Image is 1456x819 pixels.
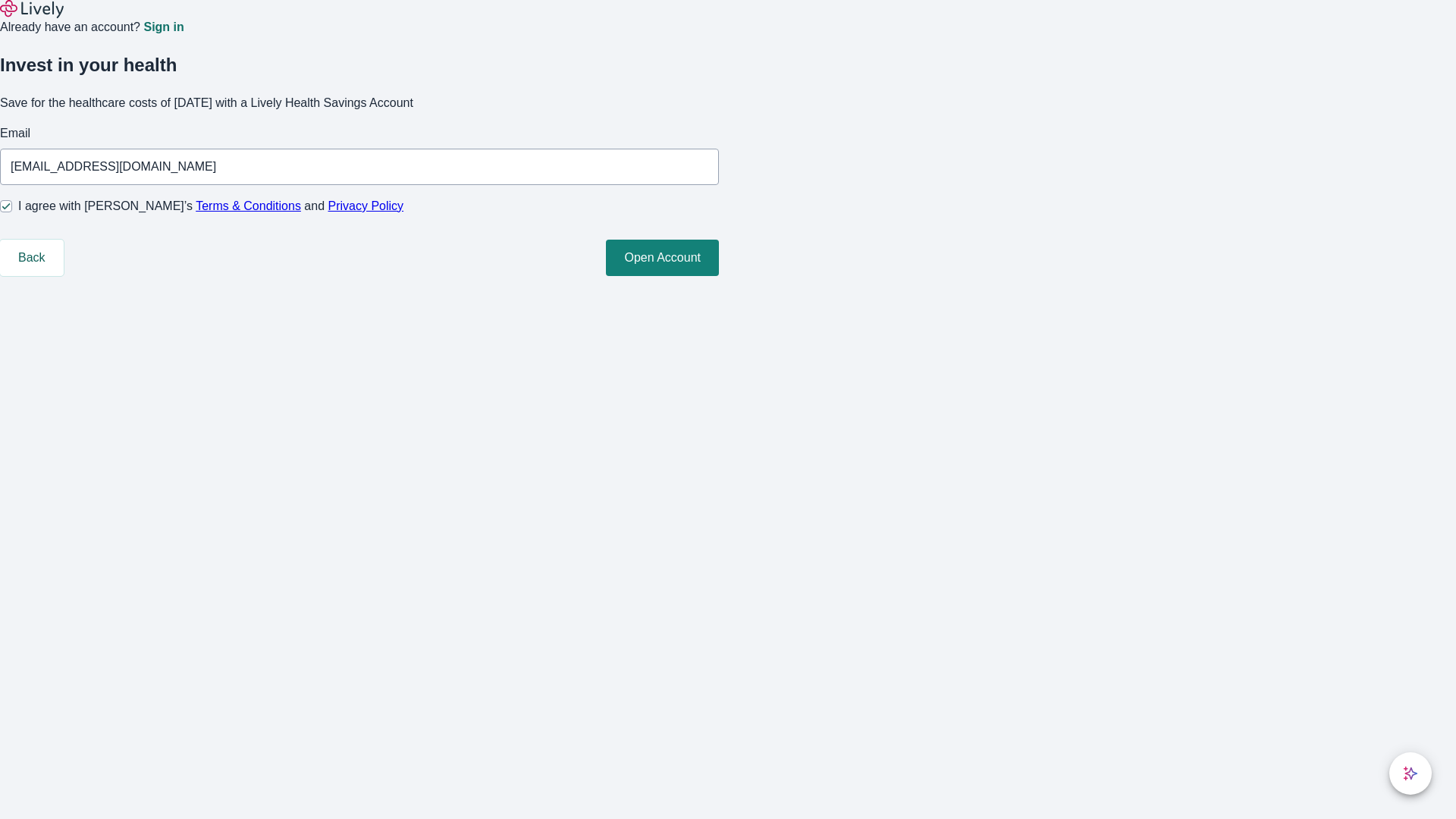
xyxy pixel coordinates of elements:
a: Sign in [143,21,184,33]
a: Privacy Policy [328,199,404,212]
button: Open Account [606,240,719,276]
button: chat [1389,752,1432,795]
span: I agree with [PERSON_NAME]’s and [18,197,403,215]
a: Terms & Conditions [196,199,301,212]
svg: Lively AI Assistant [1403,766,1418,781]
